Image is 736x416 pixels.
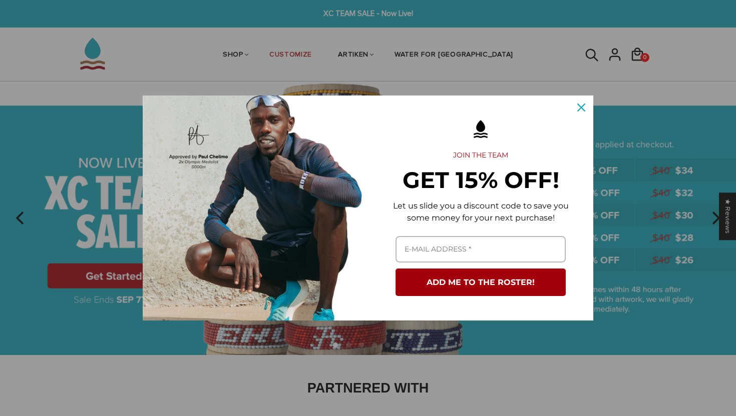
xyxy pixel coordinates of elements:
button: Close [569,95,593,119]
input: Email field [396,236,566,262]
strong: GET 15% OFF! [403,166,559,193]
button: ADD ME TO THE ROSTER! [396,268,566,296]
h2: JOIN THE TEAM [384,151,577,160]
svg: close icon [577,103,585,111]
p: Let us slide you a discount code to save you some money for your next purchase! [384,200,577,224]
